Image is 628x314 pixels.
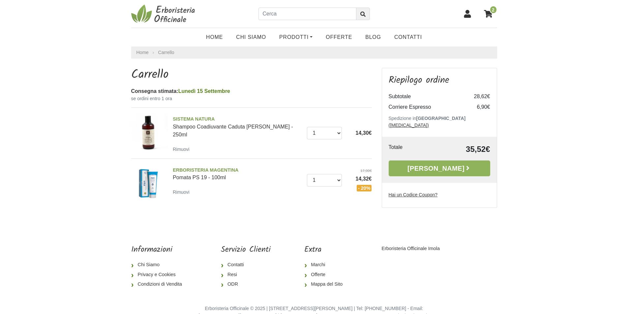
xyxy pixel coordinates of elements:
a: Rimuovi [173,145,192,153]
small: Rimuovi [173,189,190,195]
img: Pomata PS 19 - 100ml [129,164,168,203]
a: Condizioni di Vendita [131,279,187,289]
a: Privacy e Cookies [131,270,187,280]
a: Rimuovi [173,188,192,196]
a: Contatti [221,260,271,270]
a: Blog [359,31,388,44]
a: Home [136,49,149,56]
small: se ordini entro 1 ora [131,95,372,102]
h5: Servizio Clienti [221,245,271,255]
p: Spedizione in [389,115,490,129]
a: Prodotti [273,31,319,44]
img: Shampoo Coadiuvante Caduta al Crescione - 250ml [129,113,168,152]
h1: Carrello [131,68,372,82]
td: 28,62€ [464,91,490,102]
td: Subtotale [389,91,464,102]
span: Lunedì 15 Settembre [178,88,230,94]
a: Chi Siamo [229,31,273,44]
small: Rimuovi [173,147,190,152]
u: Hai un Codice Coupon? [389,192,438,197]
a: [PERSON_NAME] [389,160,490,176]
a: Home [199,31,229,44]
a: ODR [221,279,271,289]
td: Totale [389,143,426,155]
td: 35,52€ [426,143,490,155]
a: Marchi [304,260,348,270]
h5: Extra [304,245,348,255]
a: Offerte [304,270,348,280]
a: Contatti [388,31,429,44]
a: OFFERTE [319,31,359,44]
nav: breadcrumb [131,46,497,59]
span: 14,32€ [347,175,372,183]
span: - 20% [357,185,372,191]
img: Erboristeria Officinale [131,4,197,24]
td: Corriere Espresso [389,102,464,112]
a: SISTEMA NATURAShampoo Coadiuvante Caduta [PERSON_NAME] - 250ml [173,116,302,137]
span: ERBORISTERIA MAGENTINA [173,167,302,174]
span: 2 [490,6,497,14]
a: Carrello [158,50,174,55]
a: Chi Siamo [131,260,187,270]
td: 6,90€ [464,102,490,112]
a: ([MEDICAL_DATA]) [389,123,429,128]
input: Cerca [258,8,356,20]
span: 14,30€ [356,130,372,136]
a: ERBORISTERIA MAGENTINAPomata PS 19 - 100ml [173,167,302,181]
span: SISTEMA NATURA [173,116,302,123]
a: Resi [221,270,271,280]
label: Hai un Codice Coupon? [389,191,438,198]
div: Consegna stimata: [131,87,372,95]
a: Mappa del Sito [304,279,348,289]
h3: Riepilogo ordine [389,75,490,86]
del: 17,90€ [347,168,372,174]
a: Erboristeria Officinale Imola [381,246,440,251]
a: 2 [481,6,497,22]
h5: Informazioni [131,245,187,255]
b: [GEOGRAPHIC_DATA] [416,116,466,121]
